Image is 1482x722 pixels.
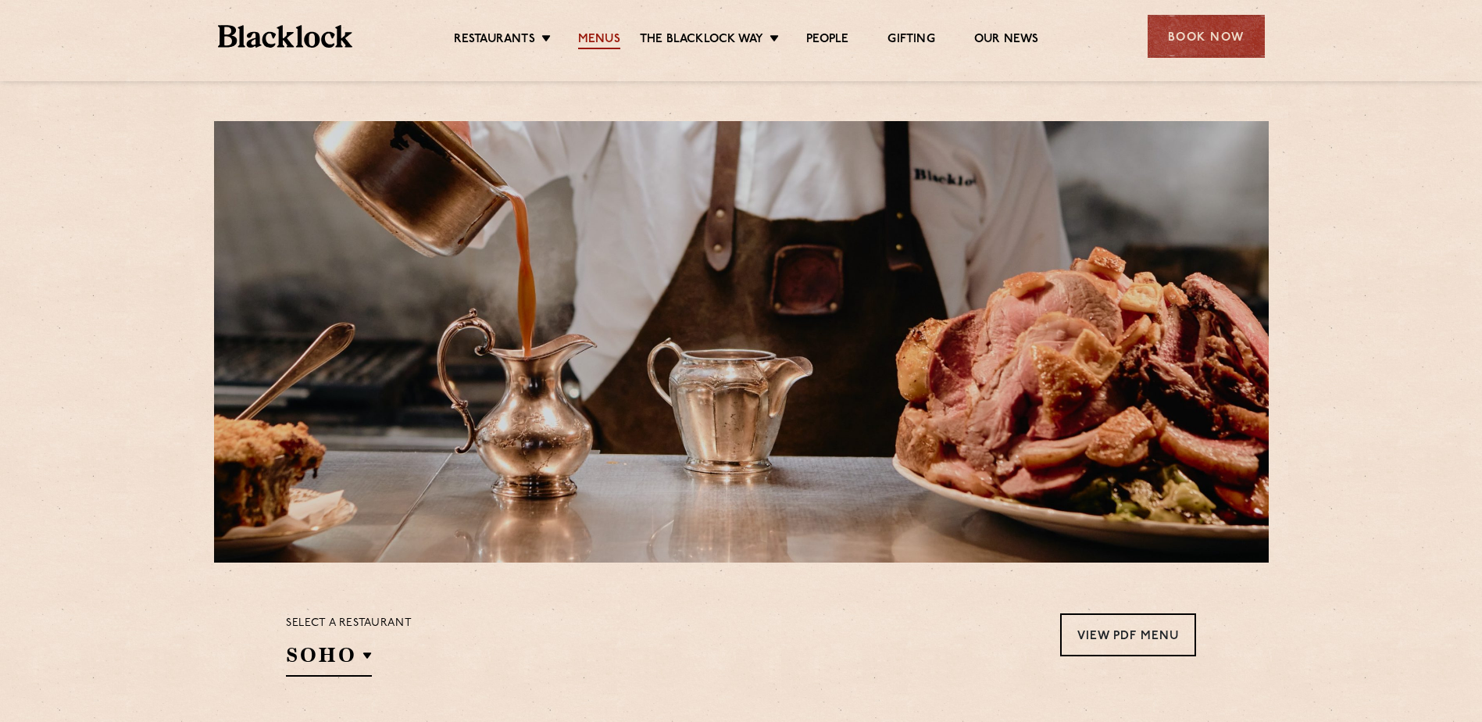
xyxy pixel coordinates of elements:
[286,613,412,634] p: Select a restaurant
[286,642,372,677] h2: SOHO
[806,32,848,49] a: People
[640,32,763,49] a: The Blacklock Way
[1060,613,1196,656] a: View PDF Menu
[1148,15,1265,58] div: Book Now
[454,32,535,49] a: Restaurants
[974,32,1039,49] a: Our News
[218,25,353,48] img: BL_Textured_Logo-footer-cropped.svg
[887,32,934,49] a: Gifting
[578,32,620,49] a: Menus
